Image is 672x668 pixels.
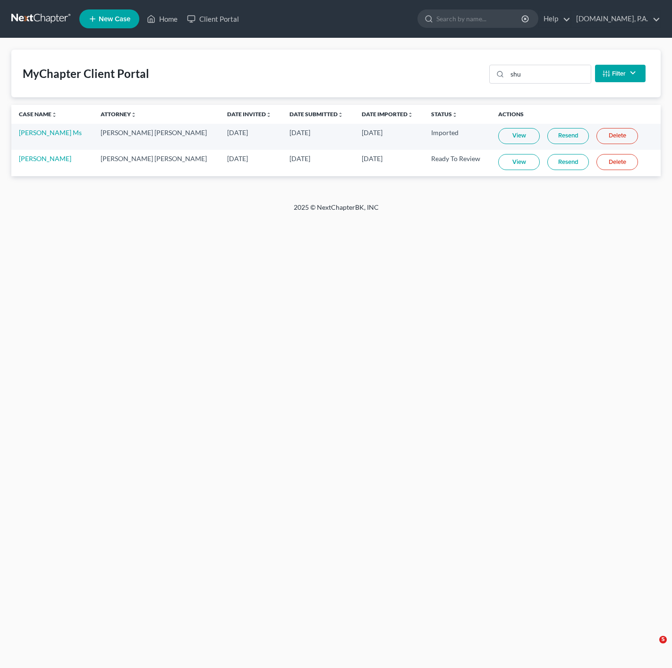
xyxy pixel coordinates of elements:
i: unfold_more [51,112,57,118]
div: MyChapter Client Portal [23,66,149,81]
input: Search... [507,65,591,83]
a: Delete [596,128,638,144]
i: unfold_more [338,112,343,118]
div: 2025 © NextChapterBK, INC [67,203,605,220]
span: [DATE] [289,154,310,163]
a: [PERSON_NAME] Ms [19,128,82,137]
button: Filter [595,65,646,82]
a: Resend [547,128,589,144]
a: Home [142,10,182,27]
iframe: Intercom live chat [640,636,663,659]
a: Case Nameunfold_more [19,111,57,118]
i: unfold_more [408,112,413,118]
i: unfold_more [131,112,136,118]
a: [PERSON_NAME] [19,154,71,163]
i: unfold_more [452,112,458,118]
a: Resend [547,154,589,170]
a: Date Invitedunfold_more [227,111,272,118]
a: Date Submittedunfold_more [289,111,343,118]
a: Help [539,10,570,27]
a: View [498,128,540,144]
td: Ready To Review [424,150,491,176]
span: [DATE] [362,128,383,137]
td: [PERSON_NAME] [PERSON_NAME] [93,150,220,176]
a: View [498,154,540,170]
a: Attorneyunfold_more [101,111,136,118]
span: [DATE] [362,154,383,163]
span: [DATE] [289,128,310,137]
a: Delete [596,154,638,170]
span: New Case [99,16,130,23]
span: [DATE] [227,154,248,163]
td: [PERSON_NAME] [PERSON_NAME] [93,124,220,150]
span: [DATE] [227,128,248,137]
input: Search by name... [436,10,523,27]
a: [DOMAIN_NAME], P.A. [571,10,660,27]
td: Imported [424,124,491,150]
a: Date Importedunfold_more [362,111,413,118]
i: unfold_more [266,112,272,118]
a: Client Portal [182,10,244,27]
span: 5 [659,636,667,643]
th: Actions [491,105,661,124]
a: Statusunfold_more [431,111,458,118]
